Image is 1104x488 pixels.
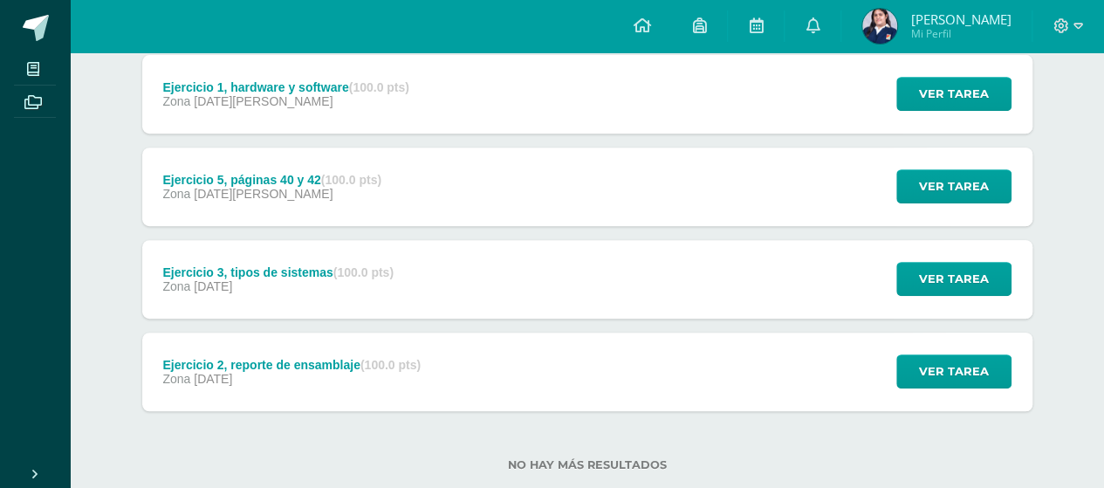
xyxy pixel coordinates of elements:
[910,26,1011,41] span: Mi Perfil
[162,187,190,201] span: Zona
[862,9,897,44] img: 1921ec9f37af8df0d4db6c72e14ad43a.png
[194,372,232,386] span: [DATE]
[349,80,409,94] strong: (100.0 pts)
[194,187,333,201] span: [DATE][PERSON_NAME]
[910,10,1011,28] span: [PERSON_NAME]
[333,265,394,279] strong: (100.0 pts)
[360,358,421,372] strong: (100.0 pts)
[919,263,989,295] span: Ver tarea
[896,354,1011,388] button: Ver tarea
[162,265,394,279] div: Ejercicio 3, tipos de sistemas
[919,170,989,203] span: Ver tarea
[896,169,1011,203] button: Ver tarea
[919,78,989,110] span: Ver tarea
[162,80,408,94] div: Ejercicio 1, hardware y software
[162,173,381,187] div: Ejercicio 5, páginas 40 y 42
[162,279,190,293] span: Zona
[321,173,381,187] strong: (100.0 pts)
[162,358,421,372] div: Ejercicio 2, reporte de ensamblaje
[896,77,1011,111] button: Ver tarea
[162,94,190,108] span: Zona
[919,355,989,388] span: Ver tarea
[194,279,232,293] span: [DATE]
[142,458,1032,471] label: No hay más resultados
[194,94,333,108] span: [DATE][PERSON_NAME]
[162,372,190,386] span: Zona
[896,262,1011,296] button: Ver tarea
